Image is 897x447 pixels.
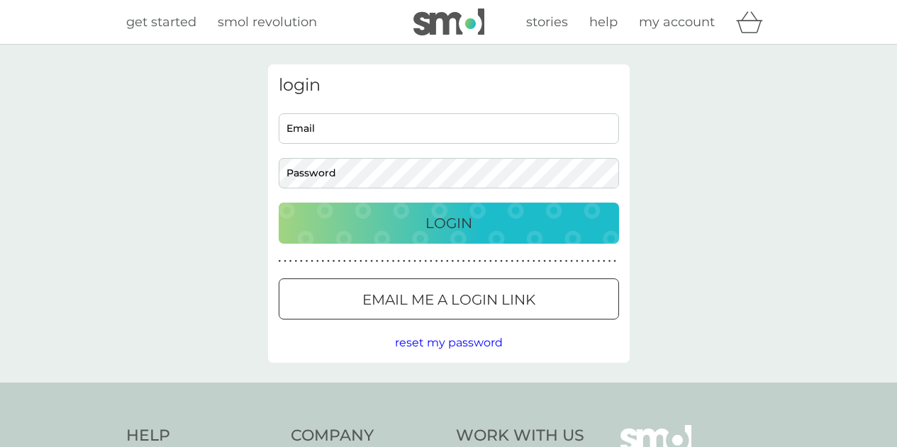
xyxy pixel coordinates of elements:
p: ● [467,258,470,265]
p: ● [435,258,438,265]
p: ● [592,258,595,265]
p: ● [354,258,357,265]
p: ● [613,258,616,265]
p: ● [549,258,552,265]
p: ● [376,258,379,265]
p: ● [392,258,395,265]
p: ● [306,258,308,265]
a: help [589,12,618,33]
span: my account [639,14,715,30]
span: reset my password [395,336,503,349]
p: ● [430,258,433,265]
p: ● [294,258,297,265]
p: Login [425,212,472,234]
p: ● [473,258,476,265]
p: ● [462,258,465,265]
p: ● [397,258,400,265]
button: reset my password [395,334,503,352]
p: ● [543,258,546,265]
p: ● [565,258,568,265]
img: smol [413,9,484,35]
p: ● [538,258,541,265]
p: ● [419,258,422,265]
p: ● [300,258,303,265]
p: ● [576,258,579,265]
p: ● [500,258,503,265]
p: ● [343,258,346,265]
p: ● [516,258,519,265]
p: ● [511,258,513,265]
p: ● [365,258,368,265]
p: ● [349,258,352,265]
p: ● [424,258,427,265]
a: stories [526,12,568,33]
a: get started [126,12,196,33]
p: ● [554,258,557,265]
span: help [589,14,618,30]
div: basket [736,8,771,36]
p: ● [489,258,492,265]
h4: Help [126,425,277,447]
p: ● [408,258,411,265]
h3: login [279,75,619,96]
p: ● [316,258,319,265]
button: Login [279,203,619,244]
p: ● [311,258,313,265]
p: ● [522,258,525,265]
p: ● [446,258,449,265]
p: ● [381,258,384,265]
p: Email me a login link [362,288,535,311]
p: ● [608,258,611,265]
p: ● [289,258,292,265]
span: get started [126,14,196,30]
p: ● [479,258,481,265]
h4: Work With Us [456,425,584,447]
p: ● [322,258,325,265]
p: ● [581,258,584,265]
p: ● [495,258,498,265]
p: ● [333,258,335,265]
a: my account [639,12,715,33]
a: smol revolution [218,12,317,33]
p: ● [484,258,486,265]
p: ● [559,258,562,265]
p: ● [570,258,573,265]
p: ● [452,258,455,265]
p: ● [457,258,459,265]
p: ● [597,258,600,265]
p: ● [603,258,606,265]
span: smol revolution [218,14,317,30]
button: Email me a login link [279,278,619,319]
p: ● [527,258,530,265]
p: ● [506,258,508,265]
p: ● [403,258,406,265]
p: ● [586,258,589,265]
p: ● [284,258,286,265]
p: ● [279,258,282,265]
p: ● [338,258,340,265]
p: ● [360,258,362,265]
p: ● [386,258,389,265]
h4: Company [291,425,442,447]
p: ● [533,258,535,265]
p: ● [413,258,416,265]
p: ● [440,258,443,265]
p: ● [370,258,373,265]
span: stories [526,14,568,30]
p: ● [327,258,330,265]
